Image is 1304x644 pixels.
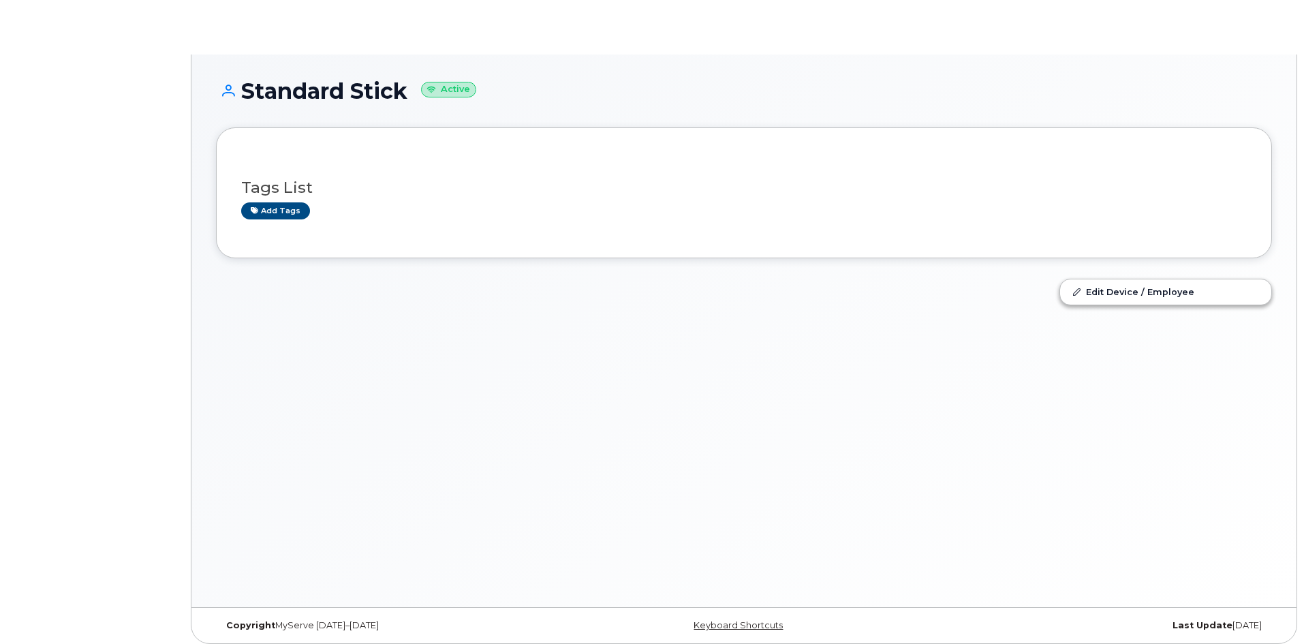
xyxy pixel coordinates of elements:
strong: Last Update [1173,620,1232,630]
small: Active [421,82,476,97]
div: [DATE] [920,620,1272,631]
a: Edit Device / Employee [1060,279,1271,304]
h1: Standard Stick [216,79,1272,103]
a: Keyboard Shortcuts [694,620,783,630]
a: Add tags [241,202,310,219]
div: MyServe [DATE]–[DATE] [216,620,568,631]
strong: Copyright [226,620,275,630]
h3: Tags List [241,179,1247,196]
